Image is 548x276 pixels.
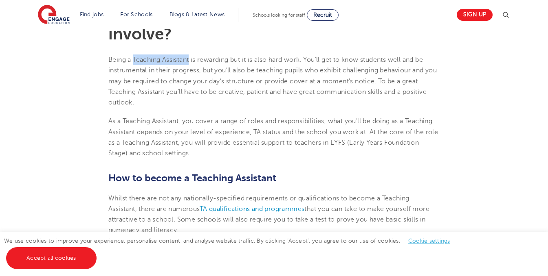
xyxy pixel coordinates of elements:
a: For Schools [120,11,152,17]
img: Engage Education [38,5,70,25]
a: TA qualifications and programmes [200,205,305,213]
a: Blogs & Latest News [169,11,225,17]
b: How to become a Teaching Assistant [108,172,276,184]
span: As a Teaching Assistant, you cover a range of roles and responsibilities, what you’ll be doing as... [108,117,438,157]
h1: What does being a Teaching Assistant involve? [108,10,440,42]
span: that you can take to make yourself more attractive to a school. Some schools will also require yo... [108,205,429,234]
a: Cookie settings [408,238,450,244]
span: Recruit [313,12,332,18]
a: Accept all cookies [6,247,97,269]
a: Find jobs [80,11,104,17]
span: Being a Teaching Assistant is rewarding but it is also hard work. You’ll get to know students wel... [108,56,437,106]
a: Sign up [457,9,493,21]
span: We use cookies to improve your experience, personalise content, and analyse website traffic. By c... [4,238,458,261]
span: Whilst there are not any nationally-specified requirements or qualifications to become a Teaching... [108,195,409,213]
a: Recruit [307,9,339,21]
span: Schools looking for staff [253,12,305,18]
